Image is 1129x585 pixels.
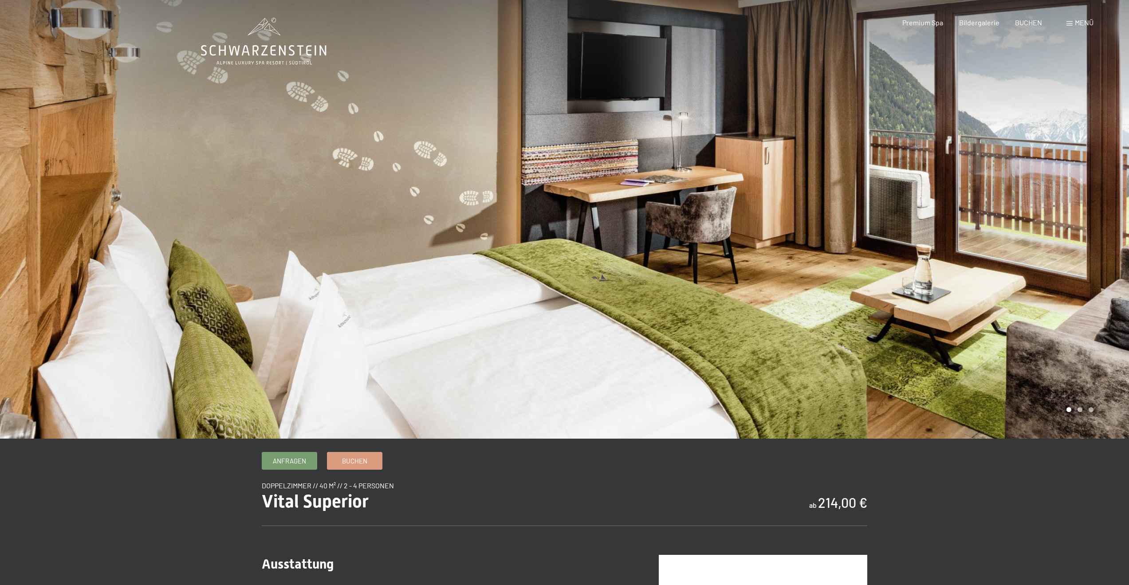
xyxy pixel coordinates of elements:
span: Ausstattung [262,556,334,572]
a: Bildergalerie [959,18,999,27]
span: ab [809,501,817,509]
span: Doppelzimmer // 40 m² // 2 - 4 Personen [262,481,394,490]
span: Buchen [342,456,367,466]
a: BUCHEN [1015,18,1042,27]
a: Anfragen [262,452,317,469]
b: 214,00 € [818,495,867,510]
span: Anfragen [273,456,306,466]
span: Vital Superior [262,491,369,512]
a: Premium Spa [902,18,943,27]
a: Buchen [327,452,382,469]
span: Menü [1075,18,1094,27]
